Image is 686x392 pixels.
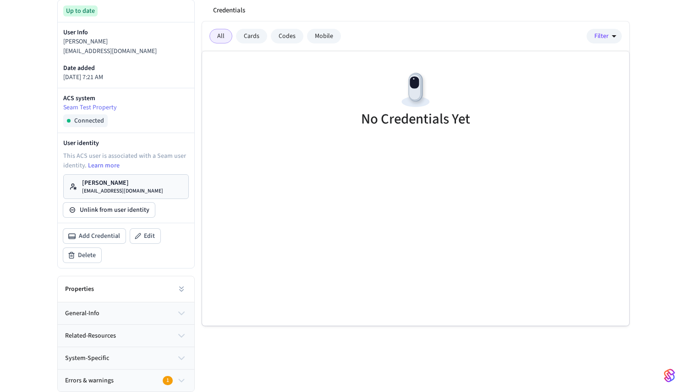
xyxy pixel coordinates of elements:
[63,139,189,148] p: User identity
[163,376,173,385] div: 1
[63,64,189,73] p: Date added
[63,94,189,103] p: ACS system
[65,309,99,318] span: general-info
[144,231,155,241] span: Edit
[82,178,163,188] p: [PERSON_NAME]
[65,376,114,386] span: Errors & warnings
[63,28,189,37] p: User Info
[63,151,189,171] p: This ACS user is associated with a Seam user identity.
[58,347,194,369] button: system-specific
[63,229,126,243] button: Add Credential
[271,29,303,43] div: Codes
[82,188,163,195] p: [EMAIL_ADDRESS][DOMAIN_NAME]
[307,29,341,43] div: Mobile
[63,5,98,16] div: Up to date
[65,331,116,341] span: related-resources
[587,29,622,43] button: Filter
[79,231,120,241] span: Add Credential
[209,29,232,43] div: All
[78,251,96,260] span: Delete
[236,29,267,43] div: Cards
[58,370,194,392] button: Errors & warnings1
[63,47,189,56] p: [EMAIL_ADDRESS][DOMAIN_NAME]
[395,70,436,111] img: Devices Empty State
[63,37,189,47] p: [PERSON_NAME]
[65,354,109,363] span: system-specific
[88,161,120,170] a: Learn more
[361,110,470,129] h5: No Credentials Yet
[58,325,194,347] button: related-resources
[65,285,94,294] h2: Properties
[63,174,189,199] a: [PERSON_NAME][EMAIL_ADDRESS][DOMAIN_NAME]
[74,116,104,125] span: Connected
[63,248,101,263] button: Delete
[58,302,194,324] button: general-info
[664,368,675,383] img: SeamLogoGradient.69752ec5.svg
[63,73,189,82] p: [DATE] 7:21 AM
[63,203,155,217] button: Unlink from user identity
[130,229,160,243] button: Edit
[63,103,189,113] a: Seam Test Property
